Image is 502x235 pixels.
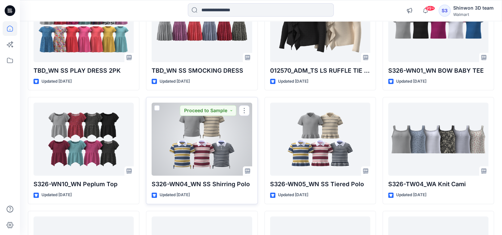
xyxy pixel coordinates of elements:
a: S326-WN10_WN Peplum Top [34,103,134,176]
div: S3 [439,5,451,17]
p: Updated [DATE] [41,78,72,85]
p: Updated [DATE] [278,192,308,198]
p: Updated [DATE] [396,78,426,85]
p: Updated [DATE] [41,192,72,198]
p: S326-WN04_WN SS Shirring Polo [152,180,252,189]
p: TBD_WN SS PLAY DRESS 2PK [34,66,134,75]
p: S326-WN01_WN BOW BABY TEE [388,66,488,75]
p: S326-TW04_WA Knit Cami [388,180,488,189]
p: Updated [DATE] [160,192,190,198]
p: Updated [DATE] [396,192,426,198]
a: S326-TW04_WA Knit Cami [388,103,488,176]
p: S326-WN10_WN Peplum Top [34,180,134,189]
div: Shinwon 3D team [453,4,494,12]
p: TBD_WN SS SMOCKING DRESS [152,66,252,75]
p: 012570_ADM_TS LS RUFFLE TIE TOP [270,66,370,75]
a: S326-WN04_WN SS Shirring Polo [152,103,252,176]
p: Updated [DATE] [160,78,190,85]
div: Walmart [453,12,494,17]
p: Updated [DATE] [278,78,308,85]
span: 99+ [425,6,435,11]
a: S326-WN05_WN SS Tiered Polo [270,103,370,176]
p: S326-WN05_WN SS Tiered Polo [270,180,370,189]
